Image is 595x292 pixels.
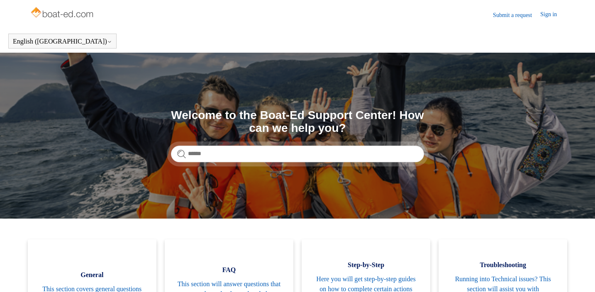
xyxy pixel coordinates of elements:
button: English ([GEOGRAPHIC_DATA]) [13,38,112,45]
img: Boat-Ed Help Center home page [30,5,96,22]
span: Step-by-Step [314,260,418,270]
span: FAQ [177,265,281,275]
a: Sign in [540,10,565,20]
a: Submit a request [493,11,540,19]
span: General [40,270,144,280]
div: Live chat [567,264,589,286]
span: Troubleshooting [451,260,555,270]
input: Search [171,146,424,162]
h1: Welcome to the Boat-Ed Support Center! How can we help you? [171,109,424,135]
